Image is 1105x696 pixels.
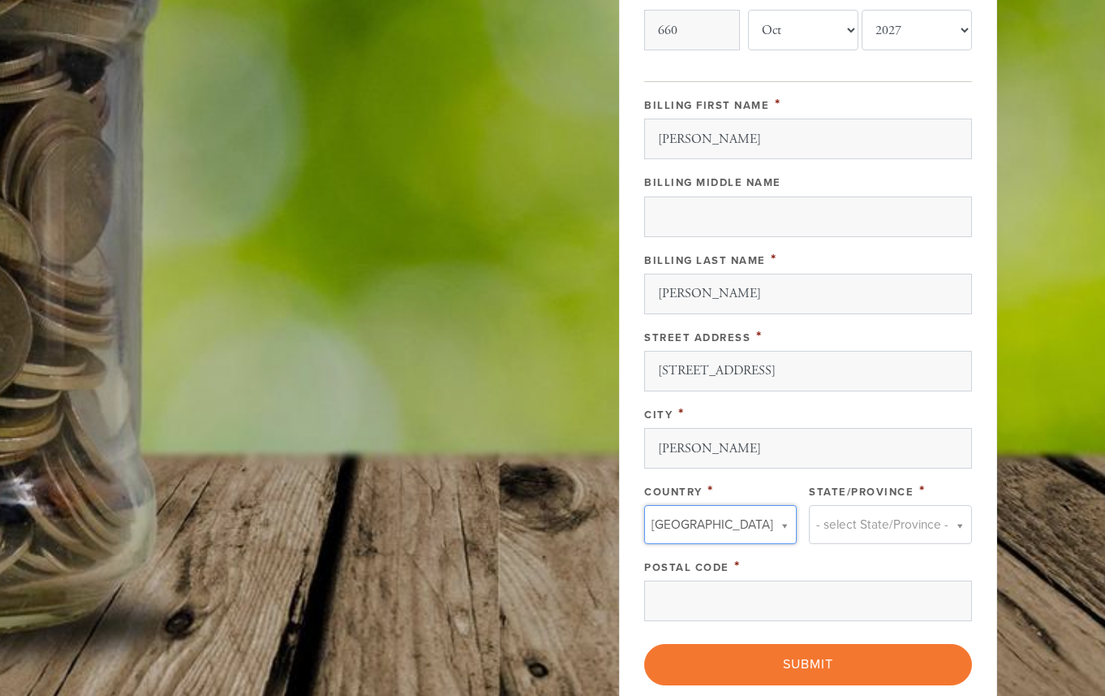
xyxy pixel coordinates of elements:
label: Country [644,486,703,499]
span: - select State/Province - [816,514,948,535]
input: Submit [644,644,972,685]
select: Expiration Date month [748,10,858,50]
span: This field is required. [707,482,714,499]
span: This field is required. [756,327,763,345]
label: Postal Code [644,561,729,574]
select: Expiration Date year [862,10,972,50]
label: State/Province [809,486,914,499]
label: Billing First Name [644,99,769,112]
label: Billing Middle Name [644,176,781,189]
label: City [644,409,673,421]
label: Billing Last Name [644,254,766,267]
span: This field is required. [919,482,926,499]
span: This field is required. [734,557,741,575]
span: This field is required. [771,250,777,268]
span: This field is required. [678,404,685,422]
span: This field is required. [775,95,781,113]
a: - select State/Province - [809,505,972,544]
a: [GEOGRAPHIC_DATA] [644,505,797,544]
label: Street Address [644,331,750,344]
span: [GEOGRAPHIC_DATA] [651,514,773,535]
